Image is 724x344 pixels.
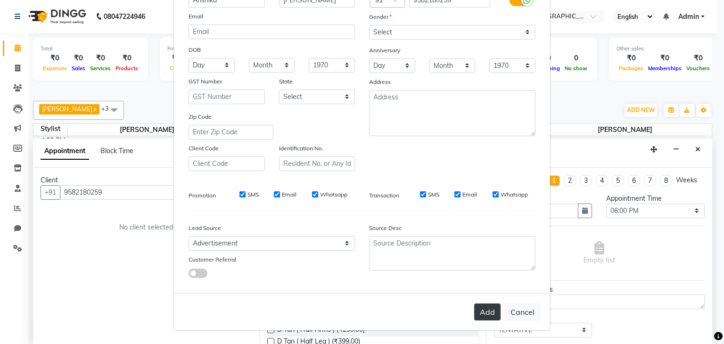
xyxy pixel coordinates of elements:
label: Email [282,190,296,199]
label: Promotion [189,191,216,200]
button: Add [474,303,501,320]
label: Zip Code [189,113,212,121]
label: Source Desc [369,224,402,232]
label: Client Code [189,144,219,153]
label: Transaction [369,191,399,200]
input: Enter Zip Code [189,125,273,139]
label: GST Number [189,77,222,86]
label: Anniversary [369,46,400,55]
input: Client Code [189,156,265,171]
label: Address [369,78,391,86]
label: DOB [189,46,201,54]
button: Cancel [504,303,541,321]
label: Customer Referral [189,255,236,264]
label: Gender [369,13,392,21]
label: Lead Source [189,224,221,232]
label: SMS [428,190,439,199]
input: Resident No. or Any Id [279,156,355,171]
label: State [279,77,293,86]
label: Whatsapp [501,190,528,199]
input: GST Number [189,90,265,104]
label: Identification No. [279,144,323,153]
input: Email [189,25,355,39]
label: Email [462,190,477,199]
label: Email [189,12,203,21]
label: Whatsapp [320,190,347,199]
label: SMS [247,190,259,199]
